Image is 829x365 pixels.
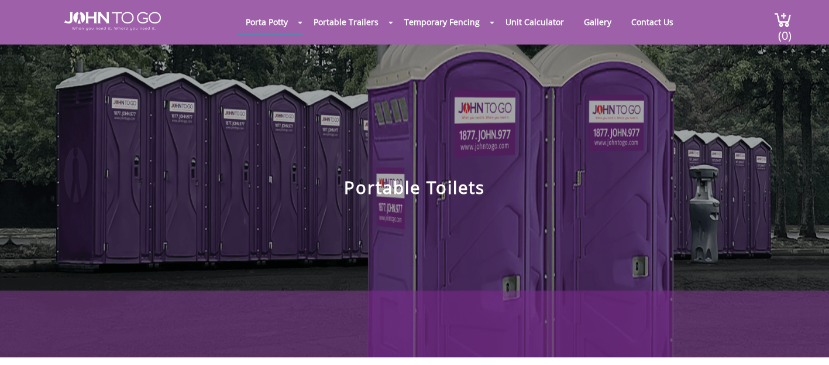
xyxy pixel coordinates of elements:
a: Portable Trailers [305,11,387,33]
a: Porta Potty [237,11,297,33]
a: Gallery [575,11,620,33]
img: JOHN to go [64,12,161,30]
a: Unit Calculator [497,11,573,33]
img: cart a [774,12,792,28]
a: Contact Us [622,11,682,33]
button: Live Chat [782,318,829,365]
span: (0) [778,18,792,43]
a: Temporary Fencing [395,11,489,33]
